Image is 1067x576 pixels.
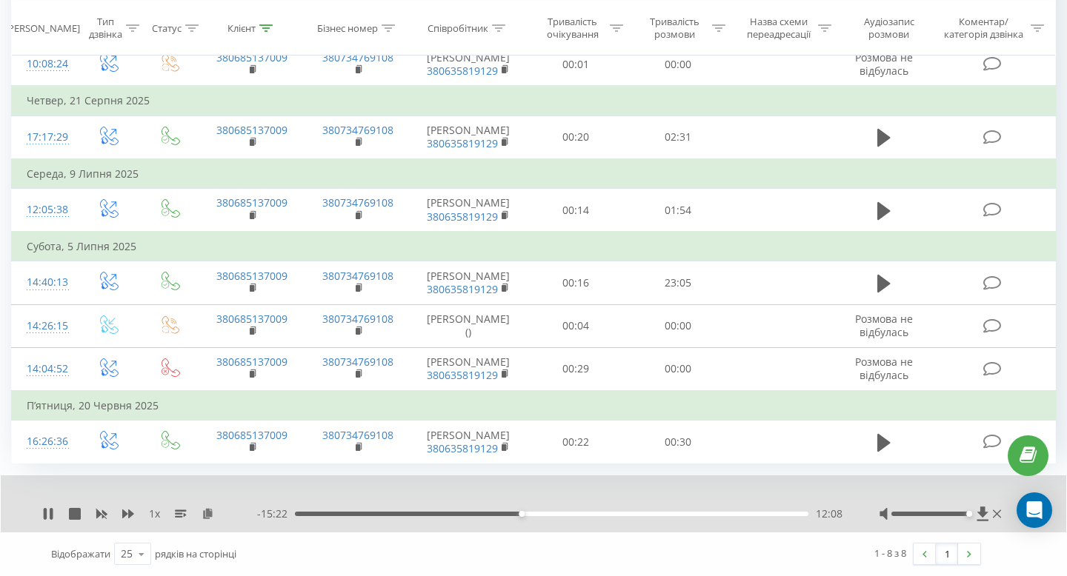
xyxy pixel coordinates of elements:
div: Accessibility label [519,511,525,517]
td: 00:00 [627,304,729,347]
div: 25 [121,546,133,561]
td: Субота, 5 Липня 2025 [12,232,1056,261]
div: 10:08:24 [27,50,62,78]
a: 380635819129 [427,136,498,150]
a: 380734769108 [322,50,393,64]
span: Розмова не відбулась [855,355,913,382]
div: Тип дзвінка [89,16,122,41]
div: [PERSON_NAME] [5,21,80,34]
a: 380734769108 [322,355,393,369]
td: [PERSON_NAME] [411,261,525,304]
td: Середа, 9 Липня 2025 [12,159,1056,189]
div: Open Intercom Messenger [1017,492,1052,528]
td: 00:16 [525,261,628,304]
div: 17:17:29 [27,123,62,152]
div: Статус [152,21,182,34]
td: [PERSON_NAME] [411,347,525,391]
span: - 15:22 [257,506,295,521]
a: 1 [936,543,958,564]
div: 16:26:36 [27,427,62,456]
span: 1 x [149,506,160,521]
a: 380685137009 [216,428,287,442]
a: 380734769108 [322,428,393,442]
span: рядків на сторінці [155,547,236,560]
span: Відображати [51,547,110,560]
div: Співробітник [428,21,488,34]
div: Тривалість очікування [539,16,607,41]
td: 00:22 [525,421,628,463]
div: Accessibility label [966,511,972,517]
a: 380685137009 [216,195,287,210]
td: 00:00 [627,347,729,391]
div: 14:40:13 [27,268,62,297]
div: 14:04:52 [27,355,62,384]
td: 00:30 [627,421,729,463]
a: 380685137009 [216,312,287,326]
a: 380685137009 [216,355,287,369]
td: 00:20 [525,115,628,159]
a: 380635819129 [427,210,498,224]
span: 12:08 [816,506,842,521]
td: 00:01 [525,43,628,87]
a: 380734769108 [322,195,393,210]
div: Коментар/категорія дзвінка [940,16,1027,41]
a: 380734769108 [322,123,393,137]
td: 23:05 [627,261,729,304]
td: 00:14 [525,189,628,232]
span: Розмова не відбулась [855,312,913,339]
a: 380685137009 [216,269,287,283]
div: Бізнес номер [317,21,378,34]
div: 1 - 8 з 8 [874,546,906,560]
a: 380635819129 [427,64,498,78]
a: 380635819129 [427,282,498,296]
td: П’ятниця, 20 Червня 2025 [12,391,1056,421]
div: Тривалість розмови [640,16,708,41]
a: 380685137009 [216,50,287,64]
a: 380734769108 [322,312,393,326]
td: 01:54 [627,189,729,232]
td: 02:31 [627,115,729,159]
td: [PERSON_NAME] () [411,304,525,347]
td: 00:29 [525,347,628,391]
td: 00:04 [525,304,628,347]
a: 380635819129 [427,441,498,455]
a: 380635819129 [427,368,498,382]
td: [PERSON_NAME] [411,421,525,463]
td: 00:00 [627,43,729,87]
td: Четвер, 21 Серпня 2025 [12,86,1056,115]
td: [PERSON_NAME] [411,43,525,87]
div: Аудіозапис розмови [848,16,929,41]
div: 12:05:38 [27,195,62,224]
div: Клієнт [227,21,256,34]
td: [PERSON_NAME] [411,115,525,159]
div: Назва схеми переадресації [742,16,814,41]
a: 380734769108 [322,269,393,283]
span: Розмова не відбулась [855,50,913,78]
a: 380685137009 [216,123,287,137]
td: [PERSON_NAME] [411,189,525,232]
div: 14:26:15 [27,312,62,341]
